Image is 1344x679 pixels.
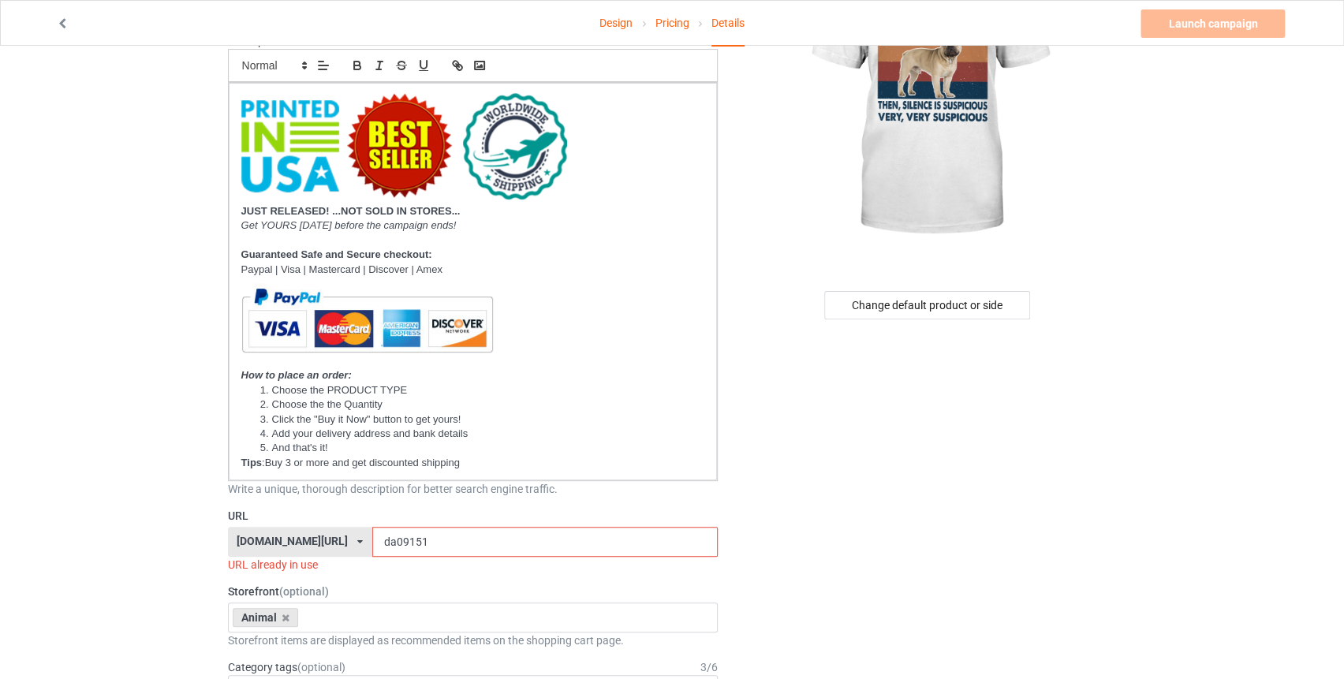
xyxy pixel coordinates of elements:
a: Design [599,1,633,45]
div: URL already in use [228,557,719,573]
div: Details [711,1,745,47]
span: (optional) [297,661,345,673]
p: Paypal | Visa | Mastercard | Discover | Amex [241,263,705,278]
li: Choose the the Quantity [256,397,704,412]
label: Storefront [228,584,719,599]
strong: Tips [241,457,263,468]
img: 0f398873-31b8-474e-a66b-c8d8c57c2412 [241,93,567,200]
strong: Guaranteed Safe and Secure checkout: [241,248,432,260]
div: Write a unique, thorough description for better search engine traffic. [228,481,719,497]
div: Change default product or side [824,291,1030,319]
a: Pricing [655,1,689,45]
div: Animal [233,608,299,627]
strong: JUST RELEASED! ...NOT SOLD IN STORES... [241,205,461,217]
img: AM_mc_vs_dc_ae.jpg [241,277,493,364]
em: Get YOURS [DATE] before the campaign ends! [241,219,457,231]
p: :Buy 3 or more and get discounted shipping [241,456,705,471]
li: And that's it! [256,441,704,455]
div: Storefront items are displayed as recommended items on the shopping cart page. [228,632,719,648]
label: Description [228,35,283,47]
label: URL [228,508,719,524]
div: 3 / 6 [700,659,718,675]
div: [DOMAIN_NAME][URL] [237,535,348,547]
li: Click the "Buy it Now" button to get yours! [256,412,704,427]
span: (optional) [279,585,329,598]
li: Add your delivery address and bank details [256,427,704,441]
li: Choose the PRODUCT TYPE [256,383,704,397]
em: How to place an order: [241,369,352,381]
label: Category tags [228,659,345,675]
